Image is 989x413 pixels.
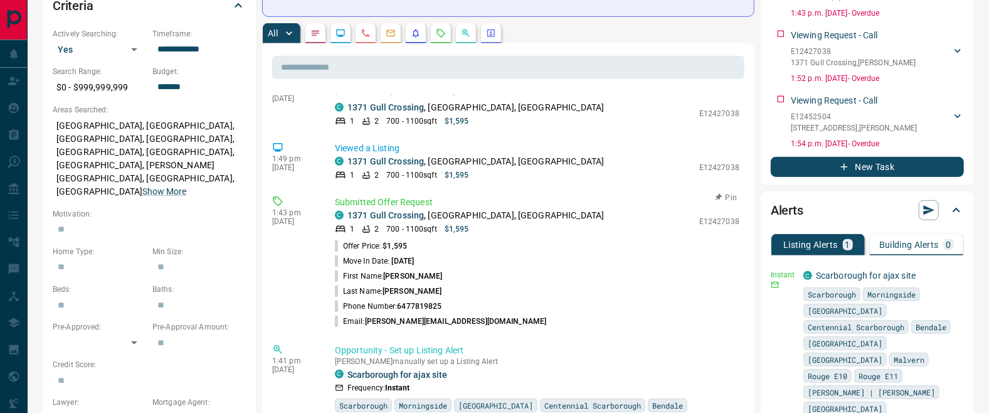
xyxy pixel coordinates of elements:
p: Viewing Request - Call [791,29,878,42]
a: 1371 Gull Crossing [347,156,424,166]
p: 1371 Gull Crossing , [PERSON_NAME] [791,57,916,68]
p: Actively Searching: [53,28,146,40]
p: Frequency: [347,382,410,394]
svg: Lead Browsing Activity [336,28,346,38]
p: , [GEOGRAPHIC_DATA], [GEOGRAPHIC_DATA] [347,209,604,222]
div: condos.ca [335,103,344,112]
p: Lawyer: [53,397,146,408]
svg: Notes [310,28,320,38]
p: Mortgage Agent: [152,397,246,408]
a: 1371 Gull Crossing [347,210,424,220]
p: 700 - 1100 sqft [386,115,437,127]
svg: Email [771,281,780,289]
span: Bendale [916,321,946,333]
p: $1,595 [445,115,469,127]
strong: Instant [385,383,410,392]
span: Scarborough [339,399,388,412]
p: 2 [374,115,379,127]
p: [DATE] [272,163,316,172]
p: Viewing Request - Call [791,94,878,107]
div: condos.ca [335,211,344,220]
svg: Listing Alerts [411,28,421,38]
p: Building Alerts [879,240,939,249]
span: [GEOGRAPHIC_DATA] [808,337,882,350]
p: Baths: [152,284,246,295]
p: Pre-Approved: [53,321,146,333]
p: E12427038 [699,216,739,227]
span: 6477819825 [397,302,442,311]
div: condos.ca [335,157,344,166]
a: 1371 Gull Crossing [347,102,424,112]
span: Morningside [867,288,916,301]
p: , [GEOGRAPHIC_DATA], [GEOGRAPHIC_DATA] [347,155,604,168]
p: 700 - 1100 sqft [386,223,437,235]
p: 2 [374,223,379,235]
p: Viewed a Listing [335,142,739,155]
p: , [GEOGRAPHIC_DATA], [GEOGRAPHIC_DATA] [347,101,604,114]
p: Offer Price: [335,240,407,252]
p: All [268,29,278,38]
p: $1,595 [445,223,469,235]
span: [PERSON_NAME][EMAIL_ADDRESS][DOMAIN_NAME] [365,317,547,326]
a: Scarborough for ajax site [816,271,916,281]
p: Budget: [152,66,246,77]
p: 1:43 p.m. [DATE] - Overdue [791,8,964,19]
p: E12427038 [699,162,739,173]
div: condos.ca [803,271,812,280]
p: Credit Score: [53,359,246,370]
div: condos.ca [335,370,344,378]
span: [GEOGRAPHIC_DATA] [808,353,882,366]
span: Rouge E11 [859,370,898,382]
svg: Opportunities [461,28,471,38]
p: [DATE] [272,365,316,374]
svg: Requests [436,28,446,38]
svg: Agent Actions [486,28,496,38]
p: 1:52 p.m. [DATE] - Overdue [791,73,964,84]
p: E12427038 [699,108,739,119]
p: 1 [350,115,354,127]
p: Areas Searched: [53,104,246,115]
p: Motivation: [53,208,246,220]
p: Pre-Approval Amount: [152,321,246,333]
p: 1 [845,240,850,249]
span: [PERSON_NAME] [383,287,442,296]
p: Home Type: [53,246,146,257]
p: [DATE] [272,217,316,226]
p: Last Name: [335,286,442,297]
p: $0 - $999,999,999 [53,77,146,98]
div: E124270381371 Gull Crossing,[PERSON_NAME] [791,43,964,71]
p: [PERSON_NAME] manually set up a Listing Alert [335,357,739,366]
span: [GEOGRAPHIC_DATA] [458,399,533,412]
p: 1:49 pm [272,154,316,163]
p: E12452504 [791,111,917,122]
p: Beds: [53,284,146,295]
p: [DATE] [272,94,316,103]
p: [GEOGRAPHIC_DATA], [GEOGRAPHIC_DATA], [GEOGRAPHIC_DATA], [GEOGRAPHIC_DATA], [GEOGRAPHIC_DATA], [G... [53,115,246,202]
p: Search Range: [53,66,146,77]
p: 0 [946,240,951,249]
span: [PERSON_NAME] | [PERSON_NAME] [808,386,935,399]
p: 700 - 1100 sqft [386,169,437,181]
p: Min Size: [152,246,246,257]
p: [STREET_ADDRESS] , [PERSON_NAME] [791,122,917,134]
p: Timeframe: [152,28,246,40]
p: First Name: [335,271,443,282]
h2: Alerts [771,200,803,220]
svg: Emails [386,28,396,38]
p: 1 [350,169,354,181]
p: $1,595 [445,169,469,181]
button: Pin [708,192,744,203]
span: Rouge E10 [808,370,847,382]
p: Phone Number: [335,301,442,312]
a: Scarborough for ajax site [347,370,447,380]
span: $1,595 [383,242,407,250]
span: Scarborough [808,288,856,301]
p: Move In Date: [335,255,414,267]
p: E12427038 [791,46,916,57]
p: 1 [350,223,354,235]
svg: Calls [361,28,371,38]
p: Submitted Offer Request [335,196,739,209]
span: [PERSON_NAME] [383,272,442,281]
p: Opportunity - Set up Listing Alert [335,344,739,357]
span: Bendale [652,399,683,412]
